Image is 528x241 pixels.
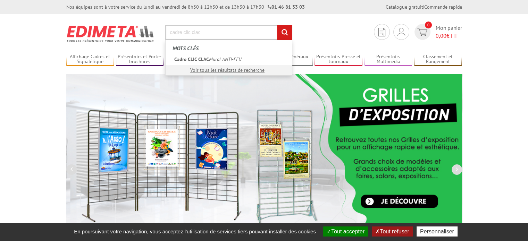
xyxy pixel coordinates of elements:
[417,28,427,36] img: devis rapide
[436,32,462,40] span: € HT
[70,229,319,234] span: En poursuivant votre navigation, vous acceptez l'utilisation de services tiers pouvant installer ...
[397,28,405,36] img: devis rapide
[323,226,368,236] button: Tout accepter
[417,226,458,236] button: Personnaliser (fenêtre modale)
[174,56,209,62] em: Cadre CLIC CLAC
[364,54,412,65] a: Présentoirs Multimédia
[414,54,462,65] a: Classement et Rangement
[372,226,412,236] button: Tout refuser
[116,54,164,65] a: Présentoirs et Porte-brochures
[436,32,446,39] span: 0,00
[66,54,114,65] a: Affichage Cadres et Signalétique
[165,40,292,76] div: Rechercher un produit ou une référence...
[268,4,305,10] strong: 01 46 81 33 03
[277,25,292,40] input: rechercher
[66,21,155,46] img: Présentoir, panneau, stand - Edimeta - PLV, affichage, mobilier bureau, entreprise
[378,28,385,36] img: devis rapide
[413,24,462,40] a: devis rapide 0 Mon panier 0,00€ HT
[386,4,423,10] a: Catalogue gratuit
[424,4,462,10] a: Commande rapide
[165,25,292,40] input: Rechercher un produit ou une référence...
[66,3,305,10] div: Nos équipes sont à votre service du lundi au vendredi de 8h30 à 12h30 et de 13h30 à 17h30
[173,45,199,52] span: Mots clés
[425,21,432,28] span: 0
[190,67,265,73] a: Voir tous les résultats de recherche
[315,54,362,65] a: Présentoirs Presse et Journaux
[436,24,462,40] span: Mon panier
[171,54,287,64] a: Cadre CLIC CLACMural ANTI-FEU
[386,3,462,10] div: |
